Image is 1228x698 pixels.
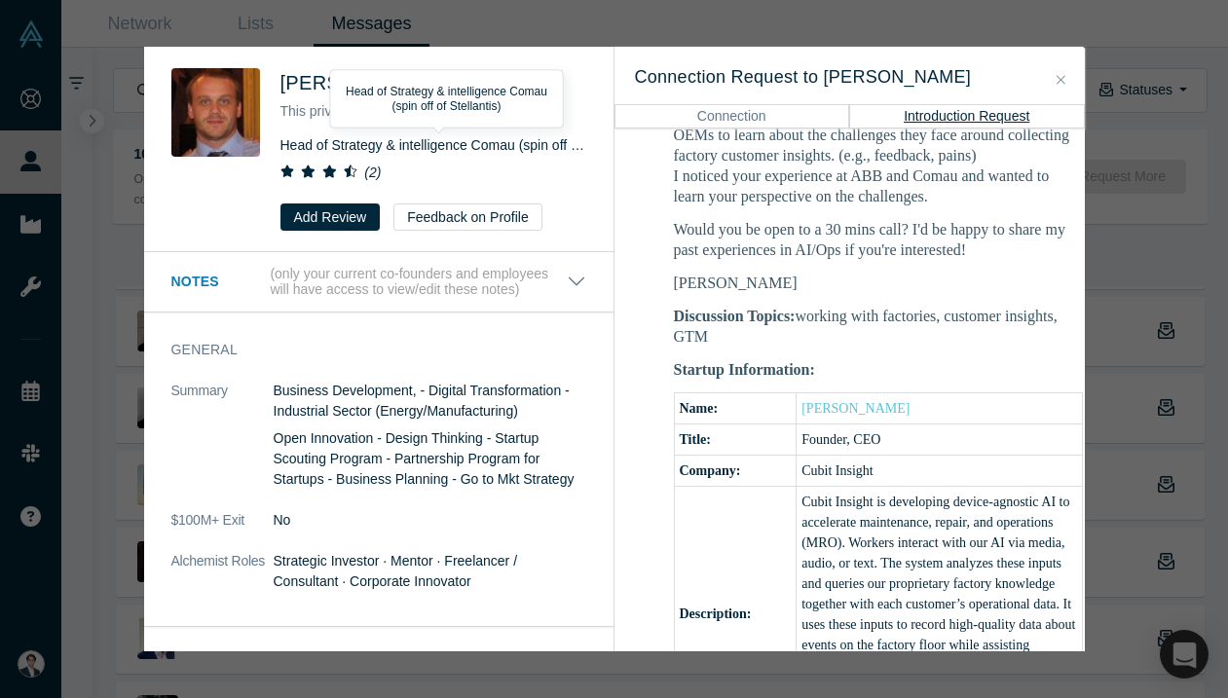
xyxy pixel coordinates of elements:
i: ( 2 ) [364,165,381,180]
h3: Connection Request to [PERSON_NAME] [635,64,1064,91]
b: Name: [680,401,719,416]
a: [PERSON_NAME] [801,401,910,416]
b: Company: [680,463,741,478]
p: This private profile is hidden on Vault [280,101,586,122]
p: Open Innovation - Design Thinking - Startup Scouting Program - Partnership Program for Startups -... [274,428,586,490]
b: Title: [680,432,711,447]
td: Cubit Insight [797,455,1082,486]
button: Notes (only your current co-founders and employees will have access to view/edit these notes) [171,266,586,299]
h3: General [171,340,559,360]
dt: Summary [171,381,274,510]
button: Introduction Request [849,104,1085,128]
p: (only your current co-founders and employees will have access to view/edit these notes) [270,266,566,299]
span: Head of Strategy & intelligence Comau (spin off of Stellantis) [280,137,647,153]
button: Close [1051,69,1071,92]
b: Discussion Topics: [674,308,796,324]
p: [PERSON_NAME] [674,273,1083,293]
p: Would you be open to a 30 mins call? I'd be happy to share my past experiences in AI/Ops if you'r... [674,219,1083,260]
p: Business Development, - Digital Transformation - Industrial Sector (Energy/Manufacturing) [274,381,586,422]
p: working with factories, customer insights, GTM [674,306,1083,347]
button: Add Review [280,203,381,231]
b: Description: [680,606,752,621]
p: I've been reaching out to people working at factory equipment OEMs to learn about the challenges ... [674,104,1083,206]
dt: $100M+ Exit [171,510,274,551]
img: Francesco Renelli's Profile Image [171,68,260,157]
dt: Alchemist Roles [171,551,274,612]
td: Founder, CEO [797,423,1082,455]
button: Feedback on Profile [393,203,542,231]
dd: No [274,510,586,531]
span: [PERSON_NAME] [280,72,444,93]
dd: Strategic Investor · Mentor · Freelancer / Consultant · Corporate Innovator [274,551,586,592]
b: Startup Information: [674,361,815,378]
button: Connection [614,104,850,128]
h3: Notes [171,272,267,292]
